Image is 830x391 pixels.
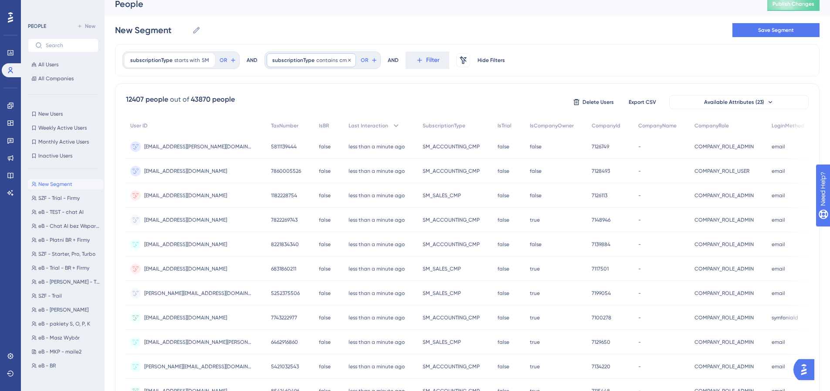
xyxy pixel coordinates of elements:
[638,265,641,272] span: -
[498,216,509,223] span: false
[271,168,301,175] span: 7860005526
[38,138,89,145] span: Monthly Active Users
[20,2,54,13] span: Need Help?
[349,315,405,321] time: less than a minute ago
[498,122,512,129] span: IsTrial
[638,241,641,248] span: -
[426,55,440,65] span: Filter
[38,306,88,313] span: eB - [PERSON_NAME]
[349,364,405,370] time: less than a minute ago
[772,122,804,129] span: LoginMethod
[38,278,100,285] span: eB - [PERSON_NAME] - TRIAL
[28,193,104,203] button: SZF - Trial - Firmy
[423,241,480,248] span: SM_ACCOUNTING_CMP
[316,57,338,64] span: contains
[349,122,388,129] span: Last Interaction
[694,192,754,199] span: COMPANY_ROLE_ADMIN
[144,143,253,150] span: [EMAIL_ADDRESS][PERSON_NAME][DOMAIN_NAME]
[583,99,614,106] span: Delete Users
[530,241,542,248] span: false
[772,216,785,223] span: email
[530,122,574,129] span: IsCompanyOwner
[498,363,509,370] span: false
[592,143,609,150] span: 7126749
[423,216,480,223] span: SM_ACCOUNTING_CMP
[319,192,331,199] span: false
[38,110,63,117] span: New Users
[271,265,296,272] span: 6831860211
[144,168,227,175] span: [EMAIL_ADDRESS][DOMAIN_NAME]
[423,168,480,175] span: SM_ACCOUNTING_CMP
[530,339,540,346] span: true
[592,339,610,346] span: 7129650
[694,339,754,346] span: COMPANY_ROLE_ADMIN
[271,290,300,297] span: 5252375506
[28,235,104,245] button: eB - Płatni BR + Firmy
[772,314,798,321] span: symfoniaId
[530,143,542,150] span: false
[638,314,641,321] span: -
[592,168,610,175] span: 7128493
[247,51,257,69] div: AND
[423,143,480,150] span: SM_ACCOUNTING_CMP
[388,51,399,69] div: AND
[423,290,461,297] span: SM_SALES_CMP
[170,94,189,105] div: out of
[319,265,331,272] span: false
[732,23,820,37] button: Save Segment
[319,143,331,150] span: false
[694,265,754,272] span: COMPANY_ROLE_ADMIN
[271,314,297,321] span: 7743222977
[271,192,297,199] span: 1182228754
[28,151,98,161] button: Inactive Users
[38,320,90,327] span: eB - pakiety S, O, P, K
[38,223,100,230] span: eB - Chat AI bez Wsparcia
[126,94,168,105] div: 12407 people
[498,339,509,346] span: false
[46,42,91,48] input: Search
[669,95,809,109] button: Available Attributes (23)
[530,192,542,199] span: false
[530,314,540,321] span: true
[694,168,749,175] span: COMPANY_ROLE_USER
[498,314,509,321] span: false
[423,122,465,129] span: SubscriptionType
[319,216,331,223] span: false
[498,143,509,150] span: false
[694,143,754,150] span: COMPANY_ROLE_ADMIN
[38,152,72,159] span: Inactive Users
[772,290,785,297] span: email
[319,241,331,248] span: false
[144,339,253,346] span: [EMAIL_ADDRESS][DOMAIN_NAME][PERSON_NAME]
[592,216,610,223] span: 7148946
[349,290,405,296] time: less than a minute ago
[530,265,540,272] span: true
[144,290,253,297] span: [PERSON_NAME][EMAIL_ADDRESS][DOMAIN_NAME]
[28,277,104,287] button: eB - [PERSON_NAME] - TRIAL
[38,250,95,257] span: SZF - Starter, Pro, Turbo
[349,241,405,247] time: less than a minute ago
[694,290,754,297] span: COMPANY_ROLE_ADMIN
[28,23,46,30] div: PEOPLE
[694,216,754,223] span: COMPANY_ROLE_ADMIN
[28,109,98,119] button: New Users
[530,216,540,223] span: true
[498,241,509,248] span: false
[694,314,754,321] span: COMPANY_ROLE_ADMIN
[772,339,785,346] span: email
[498,290,509,297] span: false
[144,265,227,272] span: [EMAIL_ADDRESS][DOMAIN_NAME]
[28,263,104,273] button: eB - Trial - BR + Firmy
[144,241,227,248] span: [EMAIL_ADDRESS][DOMAIN_NAME]
[319,122,329,129] span: IsBR
[530,290,540,297] span: true
[218,53,237,67] button: OR
[592,265,609,272] span: 7117501
[28,333,104,343] button: eB - Masz Wybór
[638,290,641,297] span: -
[271,241,299,248] span: 8221834340
[638,143,641,150] span: -
[38,292,62,299] span: SZF - Trail
[592,122,620,129] span: CompanyId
